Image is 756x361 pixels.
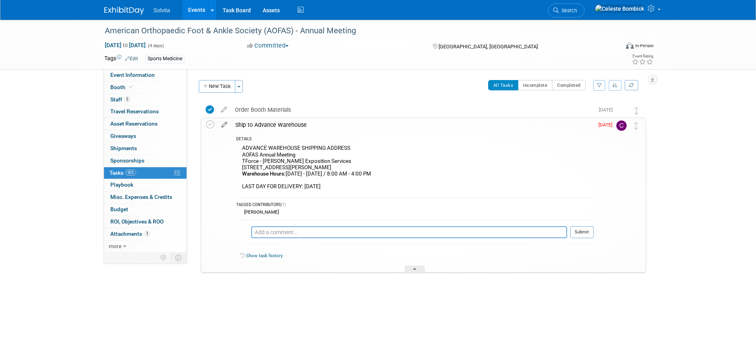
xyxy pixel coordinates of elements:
img: Format-Inperson.png [626,42,634,49]
div: Event Format [572,41,654,53]
div: Event Rating [632,54,653,58]
button: Submit [570,226,594,238]
span: 3 [144,231,150,237]
a: ROI, Objectives & ROO [104,216,187,228]
a: Search [548,4,585,17]
span: Sponsorships [110,157,144,164]
span: Playbook [110,181,133,188]
button: New Task [199,80,235,93]
span: Asset Reservations [110,120,158,127]
div: Order Booth Materials [231,103,594,117]
a: Giveaways [104,130,187,142]
a: Event Information [104,69,187,81]
span: [DATE] [598,122,616,128]
span: 5 [124,96,130,102]
div: [PERSON_NAME] [242,209,279,215]
a: Playbook [104,179,187,191]
span: Booth [110,84,135,90]
span: Tasks [110,170,136,176]
div: American Orthopaedic Foot & Ankle Society (AOFAS) - Annual Meeting [102,24,607,38]
a: Staff5 [104,94,187,106]
button: Committed [244,42,292,50]
a: Sponsorships [104,155,187,167]
span: [DATE] [599,107,617,113]
span: Giveaways [110,133,136,139]
span: (4 days) [147,43,164,48]
span: Staff [110,96,130,103]
span: ROI, Objectives & ROO [110,218,164,225]
div: TAGGED CONTRIBUTORS [236,202,594,209]
span: [DATE] [DATE] [104,42,146,49]
a: Shipments [104,143,187,155]
a: more [104,241,187,252]
a: Booth [104,82,187,94]
i: Move task [635,107,639,115]
span: Misc. Expenses & Credits [110,194,172,200]
span: Budget [110,206,128,212]
a: Show task history [246,253,283,258]
div: Sports Medicine [145,55,185,63]
span: Travel Reservations [110,108,159,115]
button: Completed [552,80,586,90]
a: Attachments3 [104,228,187,240]
span: more [109,243,121,249]
a: Misc. Expenses & Credits [104,191,187,203]
span: Attachments [110,231,150,237]
div: Ship to Advance Warehouse [231,118,594,132]
img: Celeste Bombick [236,227,247,238]
a: Travel Reservations [104,106,187,118]
a: Edit [125,56,138,61]
b: Warehouse Hours: [242,171,286,177]
a: Asset Reservations [104,118,187,130]
a: Refresh [625,80,638,90]
td: Tags [104,54,138,63]
a: edit [217,106,231,113]
span: [GEOGRAPHIC_DATA], [GEOGRAPHIC_DATA] [439,44,538,50]
button: All Tasks [488,80,519,90]
i: Booth reservation complete [129,85,133,89]
div: DETAILS [236,136,594,143]
img: ExhibitDay [104,7,144,15]
a: Budget [104,204,187,216]
span: Shipments [110,145,137,151]
a: Tasks50% [104,167,187,179]
td: Personalize Event Tab Strip [157,252,171,263]
span: 50% [125,170,136,176]
a: edit [217,121,231,128]
div: In-Person [635,43,654,49]
button: Incomplete [518,80,552,90]
div: ADVANCE WAREHOUSE SHIPPING ADDRESS AOFAS Annual Meeting TForce - [PERSON_NAME] Exposition Service... [236,143,594,193]
i: Move task [634,122,638,130]
span: (1) [281,202,286,207]
span: Solvita [154,7,170,13]
img: Celeste Bombick [595,4,644,13]
span: Search [559,8,577,13]
span: to [121,42,129,48]
img: Cindy Miller [616,120,627,131]
img: Celeste Bombick [617,105,627,116]
span: Event Information [110,72,155,78]
td: Toggle Event Tabs [170,252,187,263]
